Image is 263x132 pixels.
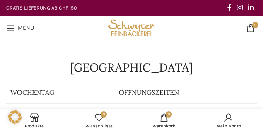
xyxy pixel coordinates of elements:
[132,111,196,130] a: 0 Warenkorb
[106,24,157,31] a: Site logo
[6,62,257,73] h1: [GEOGRAPHIC_DATA]
[200,123,257,129] span: Mein Konto
[67,111,131,130] div: Meine Wunschliste
[136,123,192,129] span: Warenkorb
[234,1,245,14] a: Instagram social link
[106,16,157,41] img: Bäckerei Schwyter
[224,1,234,14] a: Facebook social link
[2,111,67,130] a: Produkte
[196,111,261,130] a: Mein Konto
[67,111,131,130] a: 0 Wunschliste
[18,25,34,31] span: Menu
[252,22,258,28] span: 0
[119,88,253,97] p: ÖFFNUNGSZEITEN
[132,111,196,130] div: My cart
[166,111,172,118] span: 0
[71,123,127,129] span: Wunschliste
[242,20,259,36] a: 0
[6,123,63,129] span: Produkte
[101,111,107,118] span: 0
[2,20,38,36] a: Open mobile menu
[6,5,77,11] strong: GRATIS LIEFERUNG AB CHF 150
[246,1,257,14] a: Linkedin social link
[10,88,111,97] p: Wochentag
